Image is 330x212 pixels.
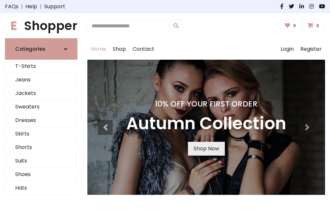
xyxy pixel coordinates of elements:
a: EShopper [5,18,77,33]
a: Sweaters [5,100,77,114]
a: Login [277,39,297,60]
span: 0 [315,23,321,29]
a: 0 [281,19,302,32]
a: Jeans [5,73,77,87]
a: 0 [303,19,325,32]
h1: Shopper [5,18,77,33]
a: Shoes [5,168,77,181]
h6: Categories [15,46,45,52]
h4: 10% Off Your First Order [126,99,286,108]
a: Dresses [5,114,77,127]
a: Hats [5,181,77,195]
a: Categories [5,38,77,60]
h3: Autumn Collection [126,114,286,134]
span: E [5,17,23,35]
a: Shop [109,39,129,60]
a: T-Shirts [5,60,77,73]
a: Suits [5,154,77,168]
a: Shop Now [188,142,225,156]
a: Help [25,3,37,11]
span: | [37,3,44,11]
a: Register [297,39,325,60]
span: 0 [291,23,298,29]
a: Contact [129,39,158,60]
a: Shorts [5,141,77,154]
a: Home [87,39,109,60]
a: Jackets [5,87,77,100]
span: | [18,3,25,11]
a: FAQs [5,3,18,11]
a: Support [44,3,65,11]
a: Skirts [5,127,77,141]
